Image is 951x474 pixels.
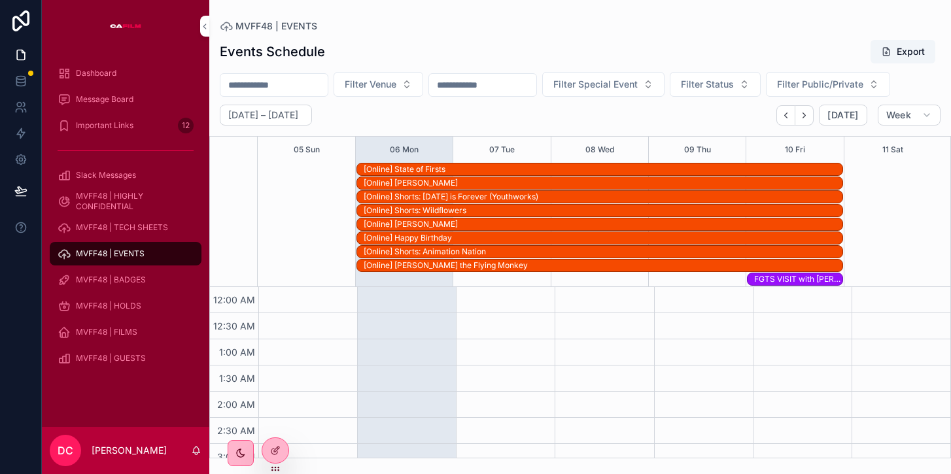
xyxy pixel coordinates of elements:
[364,260,842,271] div: [Online] [PERSON_NAME] the Flying Monkey
[214,451,258,462] span: 3:00 AM
[76,170,136,180] span: Slack Messages
[50,268,201,292] a: MVFF48 | BADGES
[489,137,515,163] button: 07 Tue
[178,118,194,133] div: 12
[76,222,168,233] span: MVFF48 | TECH SHEETS
[210,320,258,331] span: 12:30 AM
[585,137,614,163] button: 08 Wed
[235,20,317,33] span: MVFF48 | EVENTS
[110,16,141,37] img: App logo
[50,294,201,318] a: MVFF48 | HOLDS
[214,399,258,410] span: 2:00 AM
[882,137,903,163] button: 11 Sat
[58,443,73,458] span: DC
[216,347,258,358] span: 1:00 AM
[210,294,258,305] span: 12:00 AM
[777,78,863,91] span: Filter Public/Private
[220,42,325,61] h1: Events Schedule
[871,40,935,63] button: Export
[776,105,795,126] button: Back
[50,347,201,370] a: MVFF48 | GUESTS
[50,114,201,137] a: Important Links12
[364,233,842,243] div: [Online] Happy Birthday
[76,94,133,105] span: Message Board
[294,137,320,163] button: 05 Sun
[364,218,842,230] div: [Online] Valentina
[364,163,842,175] div: [Online] State of Firsts
[819,105,867,126] button: [DATE]
[50,190,201,213] a: MVFF48 | HIGHLY CONFIDENTIAL
[795,105,814,126] button: Next
[827,109,858,121] span: [DATE]
[216,373,258,384] span: 1:30 AM
[50,88,201,111] a: Message Board
[76,68,116,78] span: Dashboard
[766,72,890,97] button: Select Button
[684,137,711,163] button: 09 Thu
[76,191,188,212] span: MVFF48 | HIGHLY CONFIDENTIAL
[364,205,842,216] div: [Online] Shorts: Wildflowers
[878,105,941,126] button: Week
[50,242,201,265] a: MVFF48 | EVENTS
[364,260,842,271] div: [Online] Akiko the Flying Monkey
[670,72,761,97] button: Select Button
[754,273,842,285] div: FGTS VISIT with Tatti Ribero, Valentina & Sylvie Lee, Pine Cones on Divisadero
[92,444,167,457] p: [PERSON_NAME]
[50,61,201,85] a: Dashboard
[334,72,423,97] button: Select Button
[50,216,201,239] a: MVFF48 | TECH SHEETS
[228,109,298,122] h2: [DATE] – [DATE]
[214,425,258,436] span: 2:30 AM
[785,137,805,163] button: 10 Fri
[364,178,842,188] div: [Online] [PERSON_NAME]
[364,246,842,258] div: [Online] Shorts: Animation Nation
[364,192,842,202] div: [Online] Shorts: [DATE] is Forever (Youthworks)
[364,191,842,203] div: [Online] Shorts: Tomorrow is Forever (Youthworks)
[390,137,419,163] button: 06 Mon
[754,274,842,284] div: FGTS VISIT with [PERSON_NAME] [PERSON_NAME] & [PERSON_NAME], Pine Cones on Divisadero
[345,78,396,91] span: Filter Venue
[76,275,146,285] span: MVFF48 | BADGES
[50,163,201,187] a: Slack Messages
[364,164,842,175] div: [Online] State of Firsts
[886,109,911,121] span: Week
[76,353,146,364] span: MVFF48 | GUESTS
[76,301,141,311] span: MVFF48 | HOLDS
[220,20,317,33] a: MVFF48 | EVENTS
[364,232,842,244] div: [Online] Happy Birthday
[42,52,209,387] div: scrollable content
[364,219,842,229] div: [Online] [PERSON_NAME]
[542,72,665,97] button: Select Button
[50,320,201,344] a: MVFF48 | FILMS
[553,78,638,91] span: Filter Special Event
[364,246,842,257] div: [Online] Shorts: Animation Nation
[76,327,137,337] span: MVFF48 | FILMS
[364,177,842,189] div: [Online] Hola Frida
[681,78,734,91] span: Filter Status
[76,248,145,259] span: MVFF48 | EVENTS
[76,120,133,131] span: Important Links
